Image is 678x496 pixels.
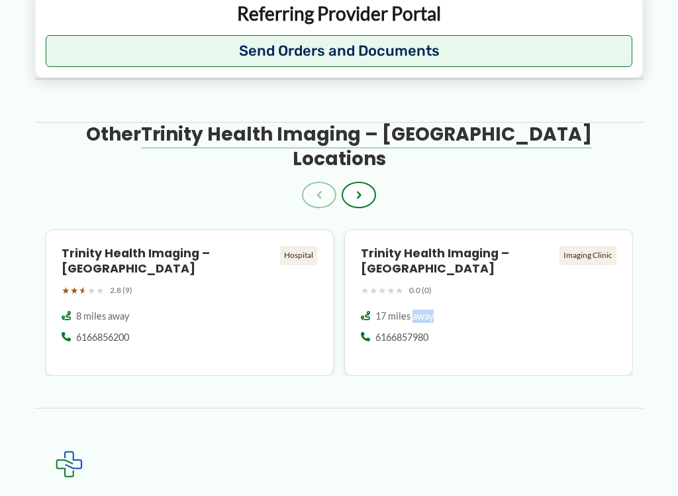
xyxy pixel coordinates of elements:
span: ★ [395,282,404,299]
button: › [342,182,376,208]
h4: Trinity Health Imaging – [GEOGRAPHIC_DATA] [361,246,554,277]
button: Send Orders and Documents [46,35,632,67]
h3: Other Locations [45,123,633,171]
span: Trinity Health Imaging – [GEOGRAPHIC_DATA] [141,121,592,147]
span: ★ [70,282,79,299]
img: Expected Healthcare Logo [56,451,82,477]
span: 0.0 (0) [409,283,432,298]
h4: Trinity Health Imaging – [GEOGRAPHIC_DATA] [62,246,275,277]
span: ★ [361,282,369,299]
span: ★ [378,282,387,299]
span: 6166857980 [375,331,428,344]
span: 6166856200 [76,331,129,344]
span: ★ [62,282,70,299]
button: ‹ [302,182,336,208]
span: ★ [87,282,96,299]
span: ‹ [316,187,322,203]
a: Trinity Health Imaging – [GEOGRAPHIC_DATA] Imaging Clinic ★★★★★ 0.0 (0) 17 miles away 6166857980 [344,229,633,376]
div: Hospital [280,246,317,265]
span: 8 miles away [76,310,129,323]
div: Imaging Clinic [559,246,616,265]
span: ★ [369,282,378,299]
span: 2.8 (9) [110,283,132,298]
span: ★ [387,282,395,299]
a: Trinity Health Imaging – [GEOGRAPHIC_DATA] Hospital ★★★★★ 2.8 (9) 8 miles away 6166856200 [45,229,334,376]
p: Referring Provider Portal [46,1,632,25]
span: ★ [79,282,87,299]
span: 17 miles away [375,310,434,323]
span: › [356,187,362,203]
span: ★ [96,282,105,299]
